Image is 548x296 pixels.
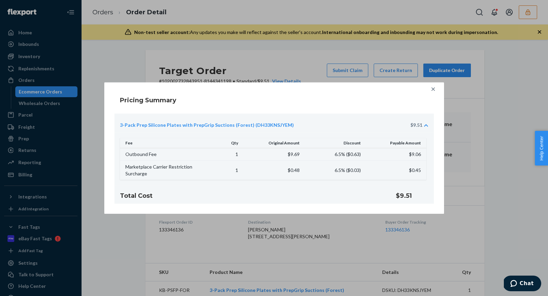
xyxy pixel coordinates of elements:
th: Fee [120,138,212,148]
div: $9.51 [410,122,422,128]
td: 6.5% ( $0.63 ) [304,148,365,161]
th: Qty [212,138,242,148]
td: Marketplace Carrier Restriction Surcharge [120,161,212,180]
th: Discount [304,138,365,148]
td: Outbound Fee [120,148,212,161]
td: $0.48 [242,161,303,180]
td: 6.5% ( $0.03 ) [304,161,365,180]
h4: Pricing Summary [120,96,176,105]
td: 1 [212,161,242,180]
a: 3-Pack Prep Silicone Plates with PrepGrip Suctions (Forest) (DH33KNSJYEM) [120,122,294,128]
span: Chat [16,5,30,11]
td: $9.06 [365,148,426,161]
h4: $9.51 [396,191,428,200]
th: Original Amount [242,138,303,148]
td: $0.45 [365,161,426,180]
th: Payable Amount [365,138,426,148]
td: $9.69 [242,148,303,161]
td: 1 [212,148,242,161]
h4: Total Cost [120,191,379,200]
